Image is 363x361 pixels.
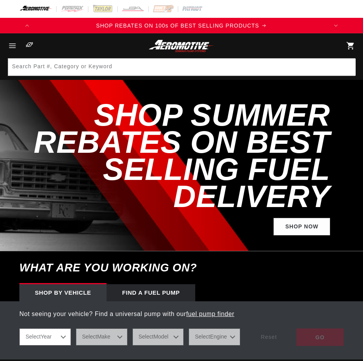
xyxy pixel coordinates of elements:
a: Shop Now [274,218,330,235]
button: Translation missing: en.sections.announcements.previous_announcement [19,18,35,33]
summary: Menu [4,33,21,58]
a: fuel pump finder [186,311,234,317]
input: Search Part #, Category or Keyword [8,59,356,76]
select: Year [19,328,71,345]
select: Make [76,328,127,345]
button: Translation missing: en.sections.announcements.next_announcement [328,18,344,33]
button: Search Part #, Category or Keyword [338,59,355,76]
div: 1 of 2 [35,21,328,30]
p: Not seeing your vehicle? Find a universal pump with our [19,309,344,319]
img: Aeromotive [147,40,216,52]
div: Shop by vehicle [19,284,107,301]
div: Find a Fuel Pump [107,284,195,301]
a: SHOP REBATES ON 100s OF BEST SELLING PRODUCTS [35,21,328,30]
div: Announcement [35,21,328,30]
h2: SHOP SUMMER REBATES ON BEST SELLING FUEL DELIVERY [19,102,330,210]
span: SHOP REBATES ON 100s OF BEST SELLING PRODUCTS [96,22,259,29]
select: Model [132,328,184,345]
select: Engine [189,328,240,345]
